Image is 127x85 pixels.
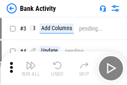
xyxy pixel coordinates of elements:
div: Add Columns [40,23,74,33]
div: Update [40,46,60,56]
div: pending... [65,48,89,54]
span: # 3 [20,25,26,32]
div: Bank Activity [20,5,56,13]
img: Support [100,5,106,12]
span: # 4 [20,48,26,54]
img: Settings menu [110,3,120,13]
img: Back [7,3,17,13]
div: pending... [79,26,103,32]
